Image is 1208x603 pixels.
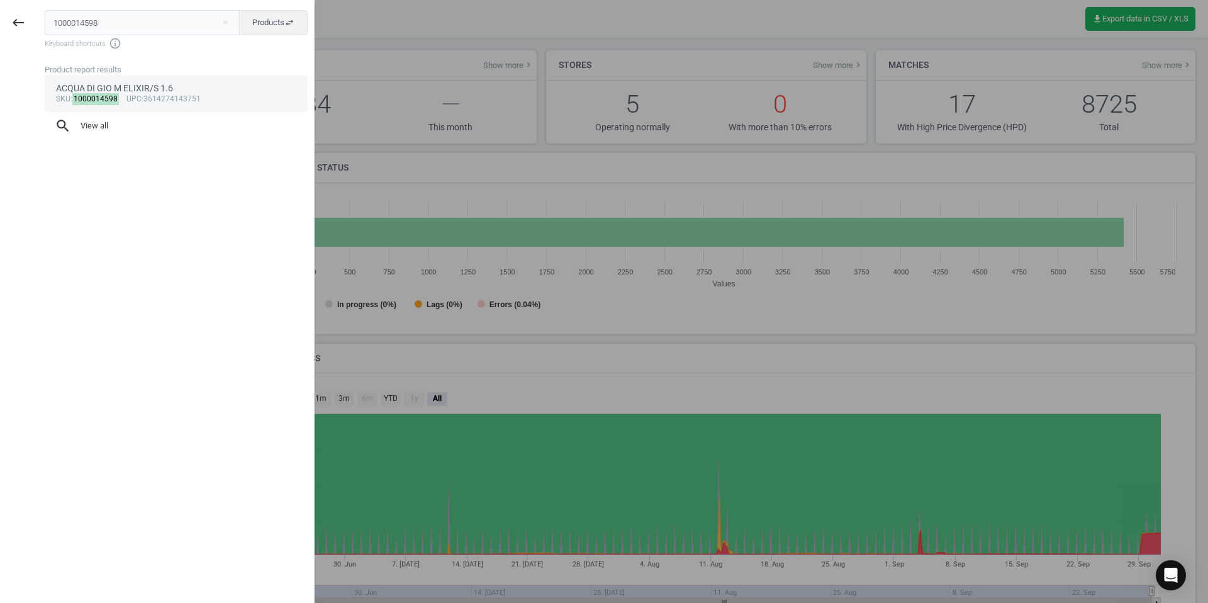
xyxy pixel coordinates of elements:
[72,93,120,105] mark: 1000014598
[284,18,294,28] i: swap_horiz
[109,37,121,50] i: info_outline
[56,94,297,104] div: : :3614274143751
[216,17,235,28] button: Close
[252,17,294,28] span: Products
[239,10,308,35] button: Productsswap_horiz
[56,82,297,94] div: ACQUA DI GIO M ELIXIR/S 1.6
[55,118,298,134] span: View all
[11,15,26,30] i: keyboard_backspace
[126,94,142,103] span: upc
[45,37,308,50] span: Keyboard shortcuts
[1156,560,1186,590] div: Open Intercom Messenger
[45,112,308,140] button: searchView all
[45,10,240,35] input: Enter the SKU or product name
[56,94,70,103] span: sku
[45,64,314,76] div: Product report results
[55,118,71,134] i: search
[4,8,33,38] button: keyboard_backspace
